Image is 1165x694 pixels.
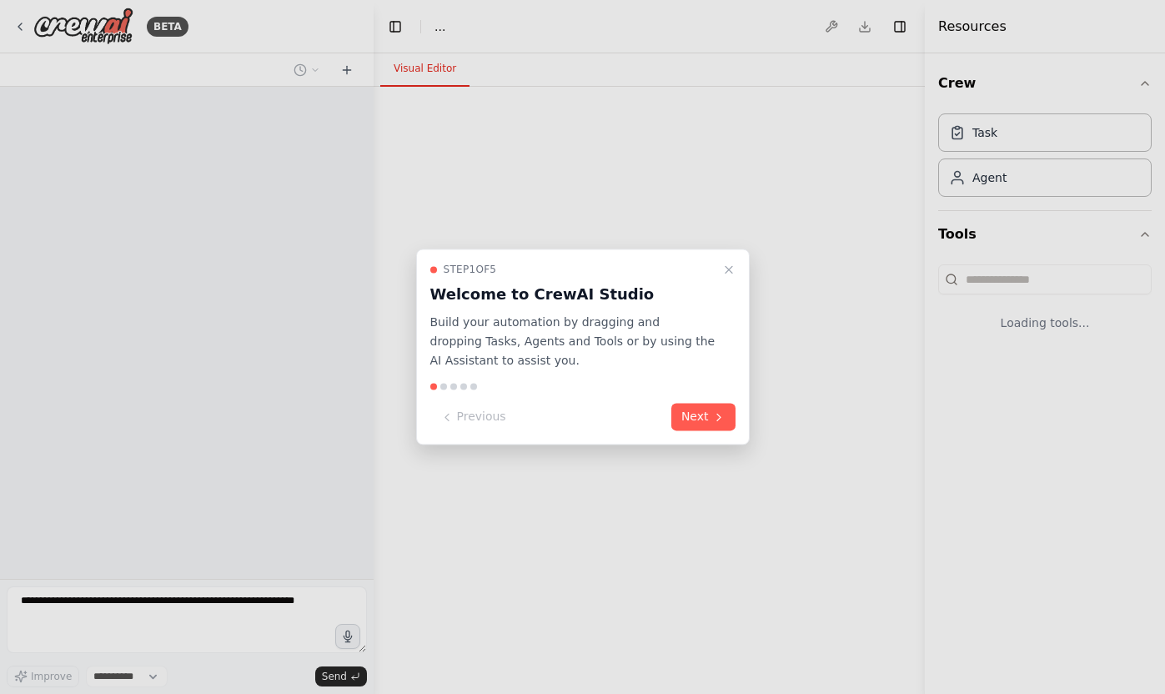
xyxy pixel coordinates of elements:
[719,259,739,279] button: Close walkthrough
[384,15,407,38] button: Hide left sidebar
[430,313,716,370] p: Build your automation by dragging and dropping Tasks, Agents and Tools or by using the AI Assista...
[671,404,736,431] button: Next
[430,404,516,431] button: Previous
[430,283,716,306] h3: Welcome to CrewAI Studio
[444,263,497,276] span: Step 1 of 5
